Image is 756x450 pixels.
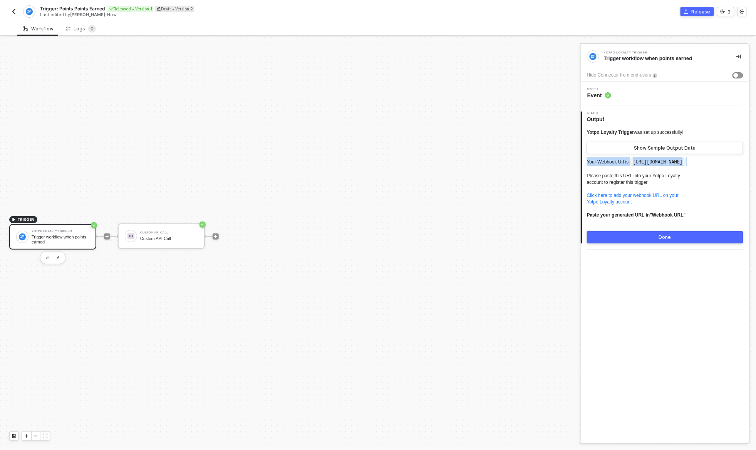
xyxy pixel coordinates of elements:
[587,193,679,205] a: Click here to add your webhook URL on yourYotpo Loyalty account
[32,230,89,233] div: Yotpo Loyalty Trigger
[587,231,743,243] button: Done
[692,8,711,15] div: Release
[590,53,597,60] img: integration-icon
[604,51,719,54] div: Yotpo Loyalty Trigger
[684,9,689,14] span: icon-commerce
[653,73,657,78] img: icon-info
[634,145,696,151] div: Show Sample Output Data
[40,5,105,12] span: Trigger: Points Points Earned
[721,9,725,14] span: icon-versioning
[88,25,96,33] sup: 0
[587,92,611,99] span: Event
[66,25,96,33] div: Logs
[91,222,97,228] span: icon-success-page
[32,235,89,244] div: Trigger workflow when points earned
[105,234,109,239] span: icon-play
[24,434,29,438] span: icon-play
[11,8,17,15] img: back
[18,217,34,223] span: TRIGGER
[587,112,608,115] span: Step 2
[19,233,26,240] img: icon
[604,55,724,62] div: Trigger workflow when points earned
[54,253,63,262] button: edit-cred
[717,7,734,16] button: 2
[587,212,686,218] b: Paste your generated URL in
[70,12,105,17] span: [PERSON_NAME]
[40,12,377,18] div: Last edited by - Now
[199,222,206,228] span: icon-success-page
[587,88,611,91] span: Step 1
[213,234,218,239] span: icon-play
[681,7,714,16] button: Release
[34,434,38,438] span: icon-minus
[659,234,671,240] div: Done
[587,157,743,225] p: Your Webhook Url is: Please paste this URL into your Yotpo Loyalty account to register this trigger.
[740,9,744,14] span: icon-settings
[57,256,60,260] img: edit-cred
[157,7,161,11] span: icon-edit
[43,253,52,262] button: edit-cred
[9,7,18,16] button: back
[587,72,651,79] div: Hide Connector from end-users
[581,88,749,99] div: Step 1Event
[43,434,47,438] span: icon-expand
[587,115,608,123] span: Output
[140,231,198,234] div: Custom API Call
[587,142,743,154] button: Show Sample Output Data
[650,212,686,218] u: "Webhook URL"
[587,129,684,136] div: was set up successfully!
[26,8,32,15] img: integration-icon
[728,8,731,15] div: 2
[587,130,634,135] span: Yotpo Loyalty Trigger
[108,6,154,12] div: Released • Version 1
[46,257,49,259] img: edit-cred
[140,236,198,241] div: Custom API Call
[127,233,134,240] img: icon
[12,217,16,222] span: icon-play
[631,158,685,166] code: [URL][DOMAIN_NAME]
[736,54,741,59] span: icon-collapse-right
[581,112,749,243] div: Step 2Output Yotpo Loyalty Triggerwas set up successfully!Show Sample Output DataYour Webhook Url...
[23,26,54,32] div: Workflow
[155,6,194,12] div: Draft • Version 2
